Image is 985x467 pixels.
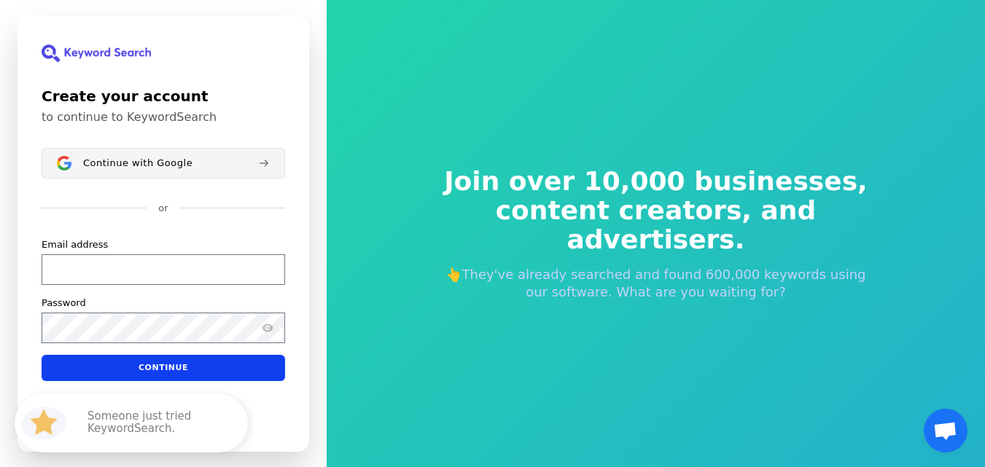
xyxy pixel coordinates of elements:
[435,167,878,196] span: Join over 10,000 businesses,
[435,196,878,254] span: content creators, and advertisers.
[259,318,276,336] button: Show password
[435,266,878,301] p: 👆They've already searched and found 600,000 keywords using our software. What are you waiting for?
[42,85,285,107] h1: Create your account
[924,409,968,452] a: Open chat
[42,110,285,125] p: to continue to KeywordSearch
[42,148,285,178] button: Sign in with GoogleContinue with Google
[42,44,151,62] img: KeywordSearch
[42,296,86,309] label: Password
[83,157,192,168] span: Continue with Google
[158,202,168,215] p: or
[42,238,108,251] label: Email address
[57,156,71,170] img: Sign in with Google
[17,397,70,450] img: HubSpot
[42,354,285,380] button: Continue
[87,410,233,436] p: Someone just tried KeywordSearch.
